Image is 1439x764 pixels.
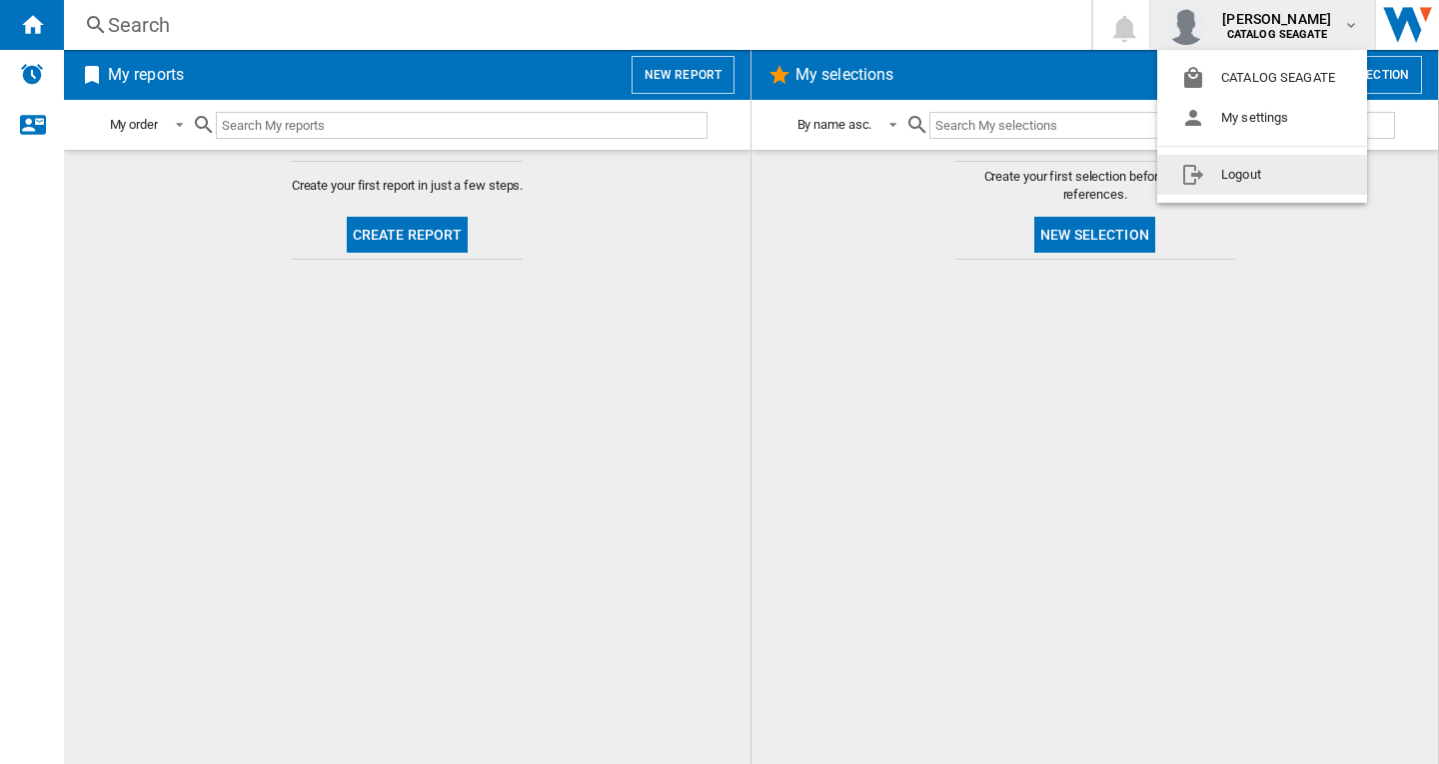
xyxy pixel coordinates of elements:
[1157,58,1367,98] button: CATALOG SEAGATE
[1157,98,1367,138] button: My settings
[1157,155,1367,195] button: Logout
